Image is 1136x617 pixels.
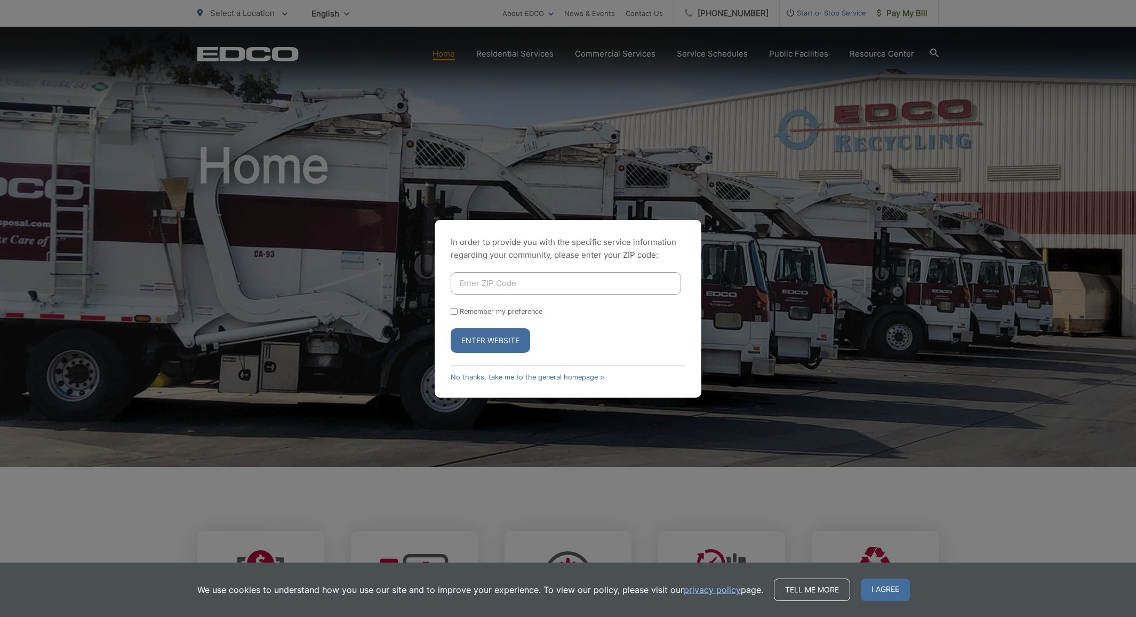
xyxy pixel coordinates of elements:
[451,236,685,262] p: In order to provide you with the specific service information regarding your community, please en...
[774,579,850,601] a: Tell me more
[451,328,530,353] button: Enter Website
[460,307,542,315] label: Remember my preference
[684,583,741,596] a: privacy policy
[451,373,604,381] a: No thanks, take me to the general homepage >
[861,579,910,601] span: I agree
[197,583,763,596] p: We use cookies to understand how you use our site and to improve your experience. To view our pol...
[451,272,681,295] input: Enter ZIP Code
